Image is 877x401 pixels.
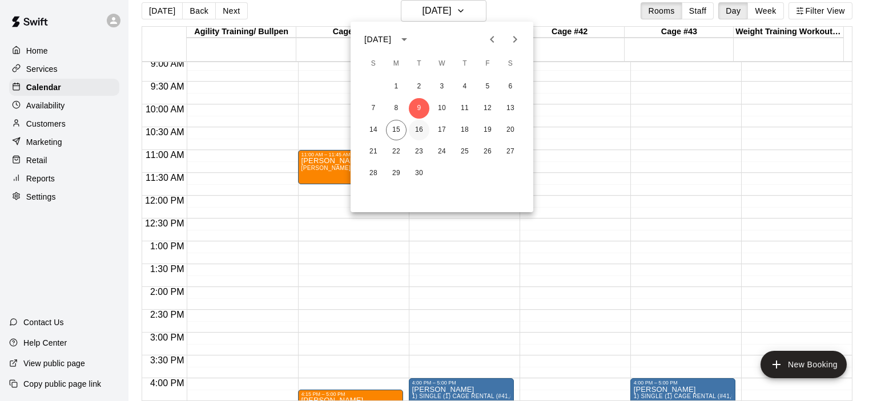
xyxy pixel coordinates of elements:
button: 30 [409,163,429,184]
button: 16 [409,120,429,140]
button: 10 [432,98,452,119]
button: 11 [454,98,475,119]
span: Saturday [500,52,521,75]
button: calendar view is open, switch to year view [395,30,414,49]
button: 5 [477,76,498,97]
button: 20 [500,120,521,140]
button: 13 [500,98,521,119]
button: 29 [386,163,407,184]
button: 4 [454,76,475,97]
div: [DATE] [364,34,391,46]
button: 27 [500,141,521,162]
button: 14 [363,120,384,140]
span: Wednesday [432,52,452,75]
button: 22 [386,141,407,162]
button: 8 [386,98,407,119]
button: 19 [477,120,498,140]
span: Tuesday [409,52,429,75]
button: 18 [454,120,475,140]
span: Thursday [454,52,475,75]
button: 6 [500,76,521,97]
button: 23 [409,141,429,162]
button: 2 [409,76,429,97]
button: 25 [454,141,475,162]
span: Sunday [363,52,384,75]
button: 26 [477,141,498,162]
span: Friday [477,52,498,75]
span: Monday [386,52,407,75]
button: Next month [504,28,526,51]
button: 24 [432,141,452,162]
button: 9 [409,98,429,119]
button: 3 [432,76,452,97]
button: Previous month [481,28,504,51]
button: 28 [363,163,384,184]
button: 1 [386,76,407,97]
button: 21 [363,141,384,162]
button: 12 [477,98,498,119]
button: 7 [363,98,384,119]
button: 15 [386,120,407,140]
button: 17 [432,120,452,140]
